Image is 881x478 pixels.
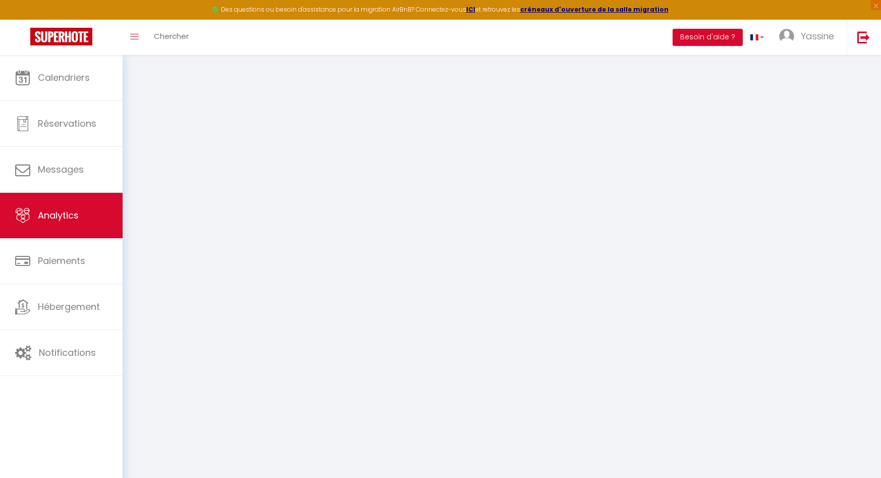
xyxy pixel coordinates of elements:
[38,71,90,84] span: Calendriers
[779,29,794,44] img: ...
[38,163,84,176] span: Messages
[520,5,669,14] a: créneaux d'ouverture de la salle migration
[30,28,92,45] img: Super Booking
[38,209,79,222] span: Analytics
[857,31,870,43] img: logout
[8,4,38,34] button: Ouvrir le widget de chat LiveChat
[772,20,847,55] a: ... Yassine
[154,31,189,41] span: Chercher
[838,433,873,470] iframe: Chat
[466,5,475,14] a: ICI
[673,29,743,46] button: Besoin d'aide ?
[38,254,85,267] span: Paiements
[39,346,96,359] span: Notifications
[38,117,96,130] span: Réservations
[801,30,834,42] span: Yassine
[146,20,196,55] a: Chercher
[38,300,100,313] span: Hébergement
